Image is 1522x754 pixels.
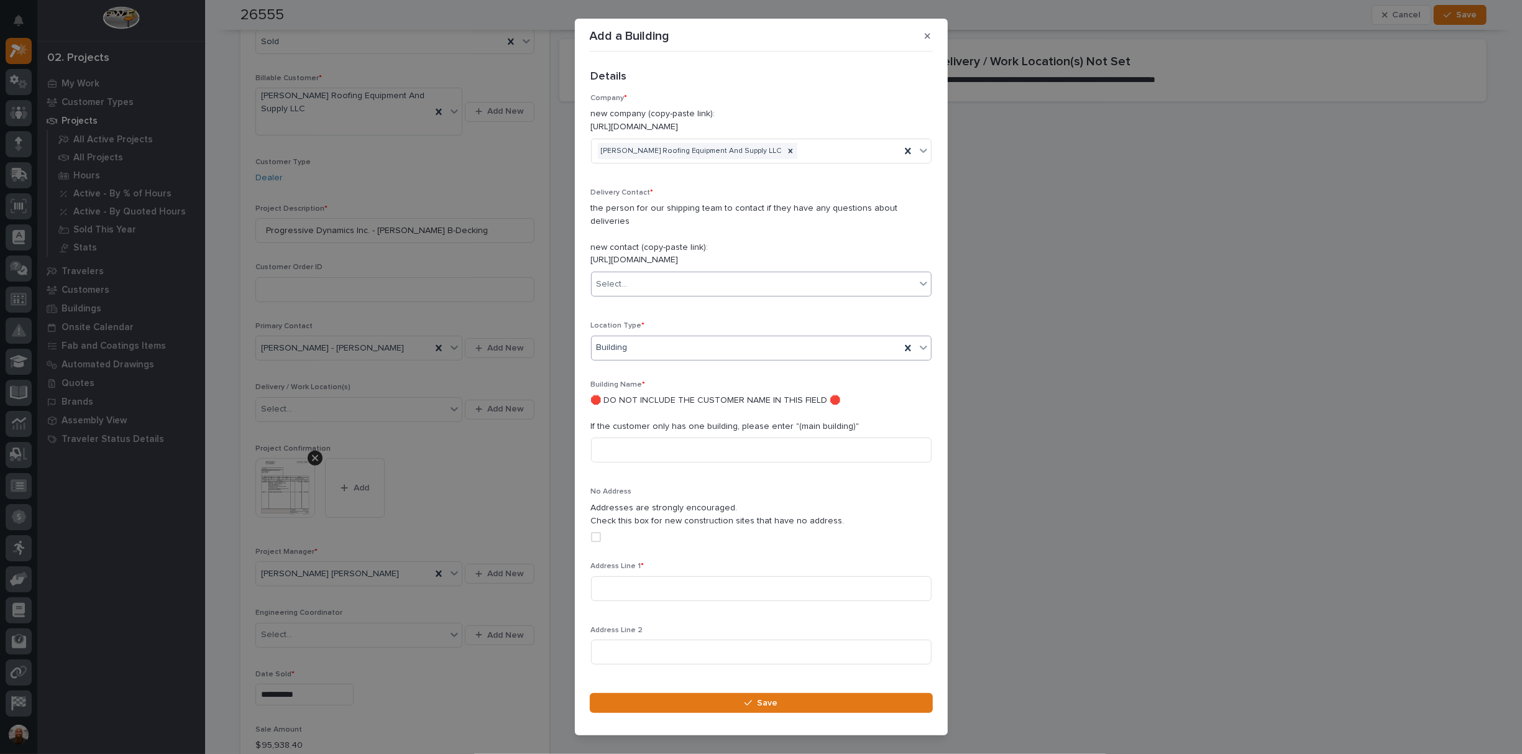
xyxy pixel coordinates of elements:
span: Save [757,697,777,709]
p: Addresses are strongly encouraged. Check this box for new construction sites that have no address. [591,502,932,528]
span: Building [597,341,628,354]
span: Address Line 2 [591,627,643,634]
span: No Address [591,488,632,495]
span: Company [591,94,628,102]
p: the person for our shipping team to contact if they have any questions about deliveries new conta... [591,202,932,267]
h2: Details [591,70,627,84]
p: 🛑 DO NOT INCLUDE THE CUSTOMER NAME IN THIS FIELD 🛑 If the customer only has one building, please ... [591,394,932,433]
span: Building Name [591,381,646,388]
p: new company (copy-paste link): [URL][DOMAIN_NAME] [591,108,932,134]
div: Select... [597,278,628,291]
span: Location Type [591,322,645,329]
span: Delivery Contact [591,189,654,196]
span: Address Line 1 [591,563,644,570]
div: [PERSON_NAME] Roofing Equipment And Supply LLC [598,143,784,160]
p: Add a Building [590,29,670,44]
button: Save [590,693,933,713]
